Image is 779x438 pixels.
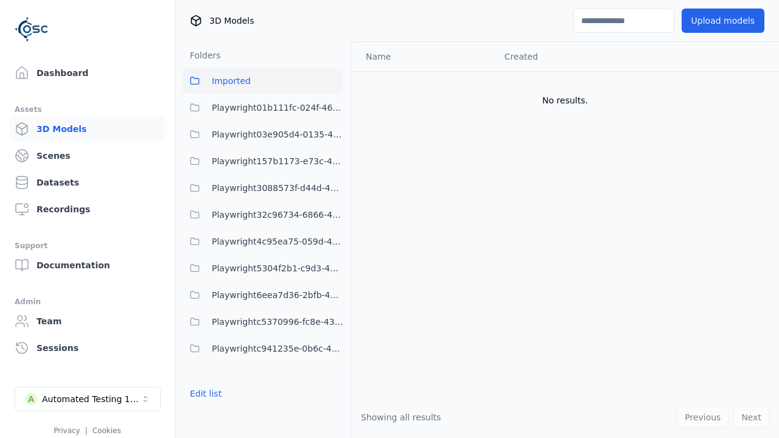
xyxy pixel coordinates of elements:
[212,315,343,329] span: Playwrightc5370996-fc8e-4363-a68c-af44e6d577c9
[85,426,88,435] span: |
[212,261,343,276] span: Playwright5304f2b1-c9d3-459f-957a-a9fd53ec8eaf
[183,69,343,93] button: Imported
[212,288,343,302] span: Playwright6eea7d36-2bfb-4c23-8a5c-c23a2aced77e
[10,253,165,277] a: Documentation
[212,127,343,142] span: Playwright03e905d4-0135-4922-94e2-0c56aa41bf04
[15,12,49,46] img: Logo
[183,149,343,173] button: Playwright157b1173-e73c-4808-a1ac-12e2e4cec217
[42,393,141,405] div: Automated Testing 1 - Playwright
[10,170,165,195] a: Datasets
[183,176,343,200] button: Playwright3088573f-d44d-455e-85f6-006cb06f31fb
[183,49,221,61] h3: Folders
[361,412,441,422] span: Showing all results
[15,238,160,253] div: Support
[25,393,37,405] div: A
[351,42,495,71] th: Name
[10,309,165,333] a: Team
[183,203,343,227] button: Playwright32c96734-6866-42ae-8456-0f4acea52717
[15,387,161,411] button: Select a workspace
[183,310,343,334] button: Playwrightc5370996-fc8e-4363-a68c-af44e6d577c9
[183,383,229,405] button: Edit list
[212,154,343,169] span: Playwright157b1173-e73c-4808-a1ac-12e2e4cec217
[10,336,165,360] a: Sessions
[351,71,779,130] td: No results.
[212,74,251,88] span: Imported
[10,61,165,85] a: Dashboard
[495,42,641,71] th: Created
[212,100,343,115] span: Playwright01b111fc-024f-466d-9bae-c06bfb571c6d
[212,341,343,356] span: Playwrightc941235e-0b6c-43b1-9b5f-438aa732d279
[212,234,343,249] span: Playwright4c95ea75-059d-4cd5-9024-2cd9de30b3b0
[10,117,165,141] a: 3D Models
[15,102,160,117] div: Assets
[183,122,343,147] button: Playwright03e905d4-0135-4922-94e2-0c56aa41bf04
[54,426,80,435] a: Privacy
[10,144,165,168] a: Scenes
[15,294,160,309] div: Admin
[183,229,343,254] button: Playwright4c95ea75-059d-4cd5-9024-2cd9de30b3b0
[682,9,764,33] button: Upload models
[183,96,343,120] button: Playwright01b111fc-024f-466d-9bae-c06bfb571c6d
[93,426,121,435] a: Cookies
[209,15,254,27] span: 3D Models
[212,181,343,195] span: Playwright3088573f-d44d-455e-85f6-006cb06f31fb
[10,197,165,221] a: Recordings
[183,283,343,307] button: Playwright6eea7d36-2bfb-4c23-8a5c-c23a2aced77e
[183,256,343,280] button: Playwright5304f2b1-c9d3-459f-957a-a9fd53ec8eaf
[212,207,343,222] span: Playwright32c96734-6866-42ae-8456-0f4acea52717
[183,336,343,361] button: Playwrightc941235e-0b6c-43b1-9b5f-438aa732d279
